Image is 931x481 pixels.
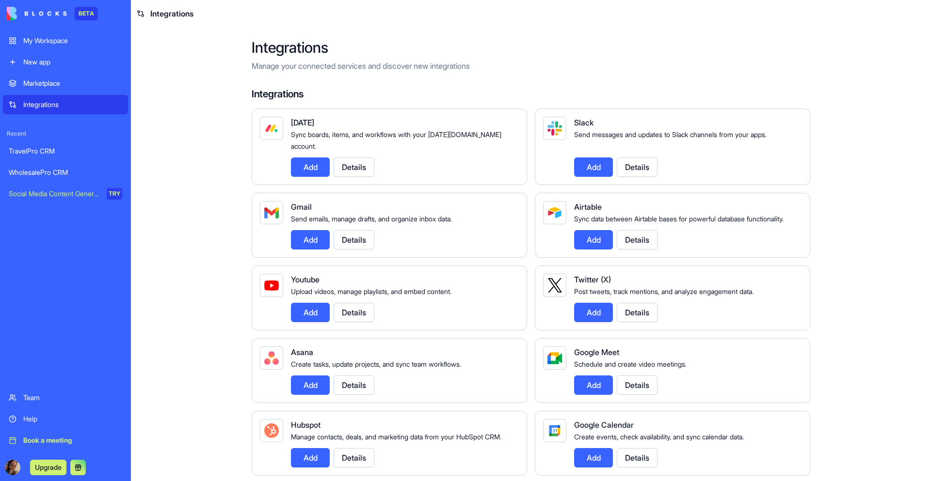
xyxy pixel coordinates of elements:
span: Sync data between Airtable bases for powerful database functionality. [574,215,784,223]
a: Integrations [3,95,128,114]
button: Details [334,448,374,467]
button: Details [334,157,374,177]
img: logo [7,7,67,20]
div: Integrations [23,100,122,109]
a: Upgrade [30,462,66,472]
div: TravelPro CRM [9,146,122,156]
h2: Integrations [252,39,810,56]
button: Details [617,230,658,249]
div: BETA [75,7,98,20]
span: Create tasks, update projects, and sync team workflows. [291,360,461,368]
div: Team [23,393,122,403]
button: Add [574,157,613,177]
span: Post tweets, track mentions, and analyze engagement data. [574,287,754,295]
span: Sync boards, items, and workflows with your [DATE][DOMAIN_NAME] account. [291,130,501,150]
span: Youtube [291,275,320,284]
a: My Workspace [3,31,128,50]
a: WholesalePro CRM [3,163,128,182]
a: New app [3,52,128,72]
span: [DATE] [291,118,314,127]
div: Book a meeting [23,435,122,445]
span: Google Meet [574,347,619,357]
a: BETA [7,7,98,20]
button: Add [291,157,330,177]
span: Send messages and updates to Slack channels from your apps. [574,130,767,139]
span: Recent [3,130,128,138]
span: Create events, check availability, and sync calendar data. [574,433,744,441]
button: Details [617,375,658,395]
span: Google Calendar [574,420,634,430]
button: Add [291,230,330,249]
span: Asana [291,347,313,357]
button: Add [574,448,613,467]
button: Add [574,375,613,395]
a: Help [3,409,128,429]
span: Twitter (X) [574,275,611,284]
a: Team [3,388,128,407]
a: Book a meeting [3,431,128,450]
button: Details [617,157,658,177]
span: Schedule and create video meetings. [574,360,687,368]
span: Manage contacts, deals, and marketing data from your HubSpot CRM. [291,433,501,441]
button: Details [617,303,658,322]
div: New app [23,57,122,67]
button: Add [291,303,330,322]
span: Gmail [291,202,312,212]
span: Slack [574,118,594,127]
span: Upload videos, manage playlists, and embed content. [291,287,451,295]
h4: Integrations [252,87,810,101]
div: WholesalePro CRM [9,168,122,177]
button: Upgrade [30,460,66,475]
button: Details [617,448,658,467]
div: TRY [107,188,122,200]
p: Manage your connected services and discover new integrations [252,60,810,72]
div: My Workspace [23,36,122,46]
span: Integrations [150,8,193,19]
div: Social Media Content Generator [9,189,100,199]
a: TravelPro CRM [3,141,128,161]
span: Airtable [574,202,602,212]
button: Details [334,375,374,395]
a: Marketplace [3,74,128,93]
div: Marketplace [23,78,122,88]
button: Add [574,230,613,249]
span: Send emails, manage drafts, and organize inbox data. [291,215,452,223]
img: ACg8ocIWHQyuaCQ-pb7wL2F0WIfktPM8IfnPHzZXeApOBx0JfXRmZZ8=s96-c [5,460,20,475]
button: Add [574,303,613,322]
span: Hubspot [291,420,321,430]
button: Details [334,303,374,322]
a: Social Media Content GeneratorTRY [3,184,128,203]
div: Help [23,414,122,424]
button: Add [291,375,330,395]
button: Details [334,230,374,249]
button: Add [291,448,330,467]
